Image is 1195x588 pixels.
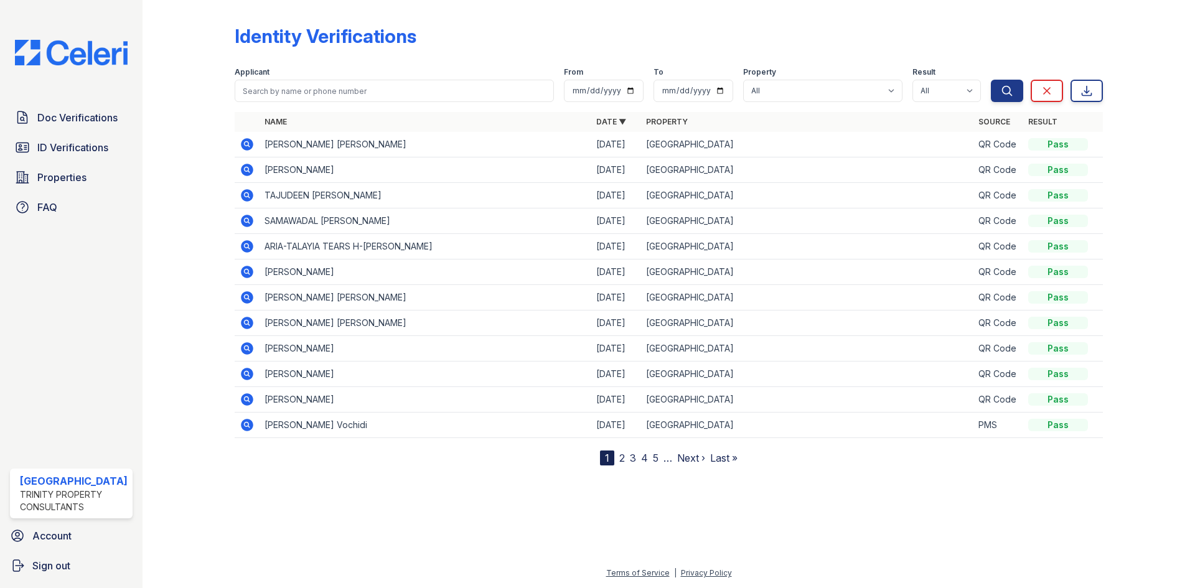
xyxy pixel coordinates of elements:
td: TAJUDEEN [PERSON_NAME] [260,183,591,208]
a: FAQ [10,195,133,220]
td: [PERSON_NAME] [PERSON_NAME] [260,285,591,310]
td: [PERSON_NAME] [260,259,591,285]
div: 1 [600,450,614,465]
td: QR Code [973,362,1023,387]
span: Sign out [32,558,70,573]
td: [GEOGRAPHIC_DATA] [641,208,973,234]
a: Account [5,523,138,548]
a: Result [1028,117,1057,126]
td: [DATE] [591,362,641,387]
td: [GEOGRAPHIC_DATA] [641,362,973,387]
div: Pass [1028,368,1088,380]
a: 2 [619,452,625,464]
a: Sign out [5,553,138,578]
td: [PERSON_NAME] [260,387,591,413]
td: [DATE] [591,208,641,234]
a: Terms of Service [606,568,670,577]
div: Pass [1028,393,1088,406]
div: Pass [1028,419,1088,431]
td: [GEOGRAPHIC_DATA] [641,259,973,285]
td: QR Code [973,310,1023,336]
div: [GEOGRAPHIC_DATA] [20,474,128,488]
label: Applicant [235,67,269,77]
div: Pass [1028,240,1088,253]
td: [DATE] [591,234,641,259]
td: [GEOGRAPHIC_DATA] [641,285,973,310]
a: ID Verifications [10,135,133,160]
div: | [674,568,677,577]
td: QR Code [973,157,1023,183]
span: Doc Verifications [37,110,118,125]
td: SAMAWADAL [PERSON_NAME] [260,208,591,234]
td: [DATE] [591,259,641,285]
div: Pass [1028,266,1088,278]
td: [DATE] [591,310,641,336]
div: Pass [1028,138,1088,151]
td: [DATE] [591,387,641,413]
td: QR Code [973,208,1023,234]
td: [GEOGRAPHIC_DATA] [641,157,973,183]
td: [GEOGRAPHIC_DATA] [641,132,973,157]
div: Pass [1028,215,1088,227]
a: Last » [710,452,738,464]
td: [GEOGRAPHIC_DATA] [641,310,973,336]
span: … [663,450,672,465]
td: [PERSON_NAME] [PERSON_NAME] [260,132,591,157]
span: ID Verifications [37,140,108,155]
a: Date ▼ [596,117,626,126]
a: Doc Verifications [10,105,133,130]
div: Pass [1028,164,1088,176]
td: [PERSON_NAME] [PERSON_NAME] [260,310,591,336]
div: Pass [1028,317,1088,329]
span: Account [32,528,72,543]
td: QR Code [973,336,1023,362]
td: [DATE] [591,157,641,183]
td: [GEOGRAPHIC_DATA] [641,234,973,259]
td: QR Code [973,183,1023,208]
a: Name [265,117,287,126]
a: Property [646,117,688,126]
input: Search by name or phone number [235,80,554,102]
td: ARIA-TALAYIA TEARS H-[PERSON_NAME] [260,234,591,259]
td: [DATE] [591,336,641,362]
span: Properties [37,170,87,185]
a: 3 [630,452,636,464]
td: QR Code [973,285,1023,310]
a: Properties [10,165,133,190]
img: CE_Logo_Blue-a8612792a0a2168367f1c8372b55b34899dd931a85d93a1a3d3e32e68fde9ad4.png [5,40,138,65]
a: Next › [677,452,705,464]
td: [DATE] [591,413,641,438]
td: [PERSON_NAME] Vochidi [260,413,591,438]
div: Identity Verifications [235,25,416,47]
td: [PERSON_NAME] [260,157,591,183]
label: To [654,67,663,77]
a: 4 [641,452,648,464]
td: [GEOGRAPHIC_DATA] [641,336,973,362]
td: [DATE] [591,132,641,157]
td: PMS [973,413,1023,438]
td: QR Code [973,234,1023,259]
a: Source [978,117,1010,126]
td: QR Code [973,259,1023,285]
td: QR Code [973,132,1023,157]
td: [DATE] [591,183,641,208]
a: 5 [653,452,658,464]
td: [GEOGRAPHIC_DATA] [641,387,973,413]
td: [PERSON_NAME] [260,362,591,387]
div: Pass [1028,342,1088,355]
label: Result [912,67,935,77]
td: [DATE] [591,285,641,310]
div: Pass [1028,291,1088,304]
label: Property [743,67,776,77]
td: QR Code [973,387,1023,413]
td: [GEOGRAPHIC_DATA] [641,413,973,438]
td: [PERSON_NAME] [260,336,591,362]
a: Privacy Policy [681,568,732,577]
span: FAQ [37,200,57,215]
td: [GEOGRAPHIC_DATA] [641,183,973,208]
div: Trinity Property Consultants [20,488,128,513]
div: Pass [1028,189,1088,202]
label: From [564,67,583,77]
